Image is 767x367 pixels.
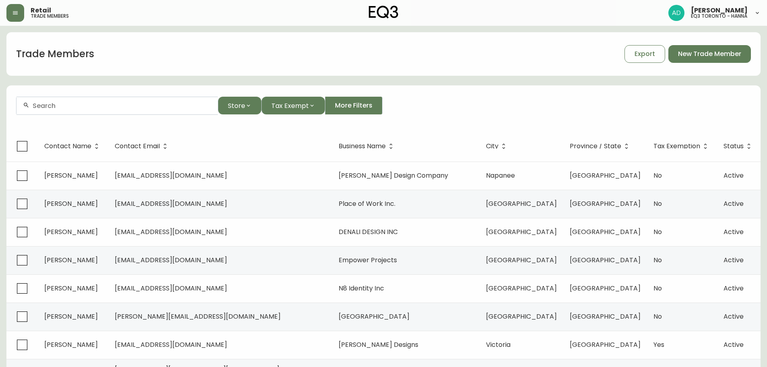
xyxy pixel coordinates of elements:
[115,227,227,236] span: [EMAIL_ADDRESS][DOMAIN_NAME]
[668,5,684,21] img: 5042b7eed22bbf7d2bc86013784b9872
[653,312,662,321] span: No
[44,144,91,149] span: Contact Name
[115,171,227,180] span: [EMAIL_ADDRESS][DOMAIN_NAME]
[271,101,309,111] span: Tax Exempt
[668,45,751,63] button: New Trade Member
[44,199,98,208] span: [PERSON_NAME]
[339,312,409,321] span: [GEOGRAPHIC_DATA]
[115,340,227,349] span: [EMAIL_ADDRESS][DOMAIN_NAME]
[653,144,700,149] span: Tax Exemption
[724,144,744,149] span: Status
[653,199,662,208] span: No
[724,255,744,265] span: Active
[335,101,372,110] span: More Filters
[339,284,384,293] span: N8 Identity Inc
[724,227,744,236] span: Active
[339,143,396,150] span: Business Name
[44,171,98,180] span: [PERSON_NAME]
[653,171,662,180] span: No
[624,45,665,63] button: Export
[724,312,744,321] span: Active
[33,102,211,110] input: Search
[325,97,382,114] button: More Filters
[115,144,160,149] span: Contact Email
[339,340,418,349] span: [PERSON_NAME] Designs
[369,6,399,19] img: logo
[44,255,98,265] span: [PERSON_NAME]
[570,340,641,349] span: [GEOGRAPHIC_DATA]
[339,199,395,208] span: Place of Work Inc.
[218,97,261,114] button: Store
[486,171,515,180] span: Napanee
[570,143,632,150] span: Province / State
[724,143,754,150] span: Status
[115,143,170,150] span: Contact Email
[653,227,662,236] span: No
[691,7,748,14] span: [PERSON_NAME]
[486,340,511,349] span: Victoria
[115,284,227,293] span: [EMAIL_ADDRESS][DOMAIN_NAME]
[486,143,509,150] span: City
[31,14,69,19] h5: trade members
[228,101,245,111] span: Store
[486,255,557,265] span: [GEOGRAPHIC_DATA]
[724,199,744,208] span: Active
[486,312,557,321] span: [GEOGRAPHIC_DATA]
[44,312,98,321] span: [PERSON_NAME]
[44,143,102,150] span: Contact Name
[691,14,747,19] h5: eq3 toronto - hanna
[486,199,557,208] span: [GEOGRAPHIC_DATA]
[724,340,744,349] span: Active
[653,284,662,293] span: No
[570,227,641,236] span: [GEOGRAPHIC_DATA]
[486,227,557,236] span: [GEOGRAPHIC_DATA]
[570,284,641,293] span: [GEOGRAPHIC_DATA]
[339,255,397,265] span: Empower Projects
[339,171,448,180] span: [PERSON_NAME] Design Company
[724,171,744,180] span: Active
[486,284,557,293] span: [GEOGRAPHIC_DATA]
[678,50,741,58] span: New Trade Member
[724,284,744,293] span: Active
[570,171,641,180] span: [GEOGRAPHIC_DATA]
[570,199,641,208] span: [GEOGRAPHIC_DATA]
[570,144,621,149] span: Province / State
[653,143,711,150] span: Tax Exemption
[261,97,325,114] button: Tax Exempt
[115,255,227,265] span: [EMAIL_ADDRESS][DOMAIN_NAME]
[44,284,98,293] span: [PERSON_NAME]
[570,255,641,265] span: [GEOGRAPHIC_DATA]
[115,312,281,321] span: [PERSON_NAME][EMAIL_ADDRESS][DOMAIN_NAME]
[653,340,664,349] span: Yes
[339,227,398,236] span: DENALI DESIGN INC
[44,227,98,236] span: [PERSON_NAME]
[16,47,94,61] h1: Trade Members
[115,199,227,208] span: [EMAIL_ADDRESS][DOMAIN_NAME]
[44,340,98,349] span: [PERSON_NAME]
[635,50,655,58] span: Export
[339,144,386,149] span: Business Name
[486,144,498,149] span: City
[653,255,662,265] span: No
[570,312,641,321] span: [GEOGRAPHIC_DATA]
[31,7,51,14] span: Retail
